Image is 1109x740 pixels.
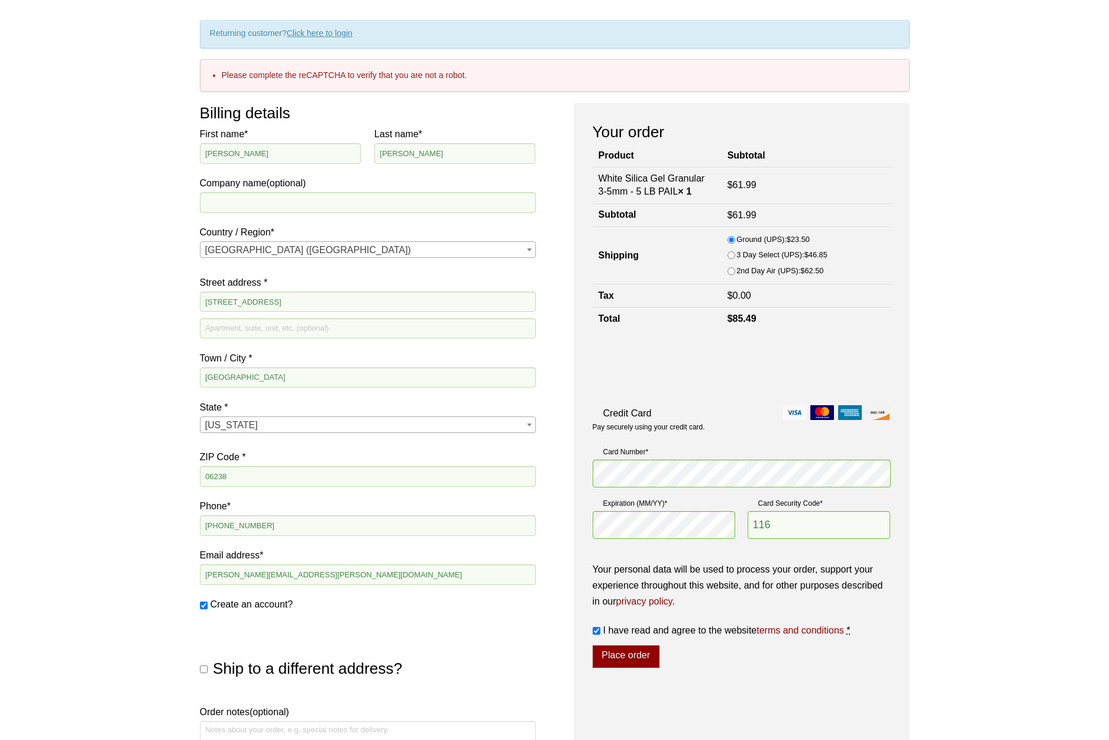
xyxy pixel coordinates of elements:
[200,416,536,433] span: State
[593,203,722,227] th: Subtotal
[200,498,536,514] label: Phone
[728,290,751,300] bdi: 0.00
[728,290,733,300] span: $
[593,561,891,610] p: Your personal data will be used to process your order, support your experience throughout this we...
[593,422,891,432] p: Pay securely using your credit card.
[804,250,827,259] bdi: 46.85
[200,103,536,123] h3: Billing details
[593,645,659,668] button: Place order
[810,405,834,420] img: mastercard
[593,343,772,389] iframe: reCAPTCHA
[736,264,823,277] label: 2nd Day Air (UPS):
[200,126,361,142] label: First name
[200,292,536,312] input: House number and street name
[593,122,891,142] h3: Your order
[593,227,722,285] th: Shipping
[736,233,810,246] label: Ground (UPS):
[200,224,536,240] label: Country / Region
[593,145,722,167] th: Product
[678,186,691,196] strong: × 1
[200,350,536,366] label: Town / City
[728,210,733,220] span: $
[200,241,536,258] span: Country / Region
[374,126,536,142] label: Last name
[250,707,289,717] span: (optional)
[838,405,862,420] img: amex
[593,442,891,549] fieldset: Payment Info
[213,660,402,677] span: Ship to a different address?
[593,167,722,203] td: White Silica Gel Granular 3-5mm - 5 LB PAIL
[593,446,891,458] label: Card Number
[748,497,891,509] label: Card Security Code
[748,511,891,539] input: CSC
[200,449,536,465] label: ZIP Code
[593,497,736,509] label: Expiration (MM/YY)
[201,242,535,258] span: United States (US)
[201,417,535,434] span: Connecticut
[616,596,672,606] a: privacy policy
[728,180,756,190] bdi: 61.99
[783,405,806,420] img: visa
[787,235,791,244] span: $
[846,625,850,635] abbr: required
[800,266,823,275] bdi: 62.50
[593,405,891,421] label: Credit Card
[728,180,733,190] span: $
[200,547,536,563] label: Email address
[736,248,827,261] label: 3 Day Select (UPS):
[200,126,536,191] label: Company name
[866,405,890,420] img: discover
[804,250,809,259] span: $
[593,284,722,307] th: Tax
[211,599,293,609] span: Create an account?
[728,314,733,324] span: $
[800,266,804,275] span: $
[603,625,844,635] span: I have read and agree to the website
[593,308,722,331] th: Total
[593,627,600,635] input: I have read and agree to the websiteterms and conditions *
[756,625,844,635] a: terms and conditions
[200,318,536,338] input: Apartment, suite, unit, etc. (optional)
[222,69,900,82] li: Please complete the reCAPTCHA to verify that you are not a robot.
[722,145,891,167] th: Subtotal
[200,20,910,49] div: Returning customer?
[200,704,536,720] label: Order notes
[787,235,810,244] bdi: 23.50
[200,274,536,290] label: Street address
[200,665,208,673] input: Ship to a different address?
[287,28,353,38] a: Click here to login
[200,399,536,415] label: State
[728,210,756,220] bdi: 61.99
[200,602,208,609] input: Create an account?
[266,178,306,188] span: (optional)
[728,314,756,324] bdi: 85.49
